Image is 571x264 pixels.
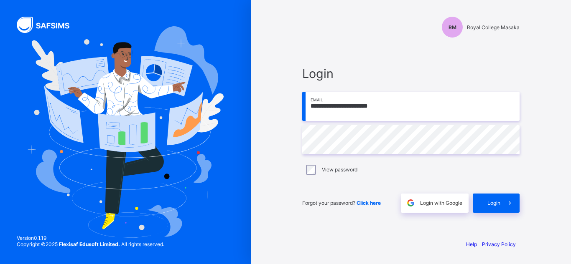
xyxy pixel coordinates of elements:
span: RM [449,24,456,30]
strong: Flexisaf Edusoft Limited. [59,241,120,247]
img: Hero Image [27,26,224,237]
a: Help [466,241,477,247]
span: Login with Google [420,200,462,206]
span: Login [302,66,520,81]
span: Copyright © 2025 All rights reserved. [17,241,164,247]
label: View password [322,166,357,173]
a: Privacy Policy [482,241,516,247]
span: Royal College Masaka [467,24,520,30]
img: SAFSIMS Logo [17,17,79,33]
span: Forgot your password? [302,200,381,206]
a: Click here [357,200,381,206]
span: Version 0.1.19 [17,235,164,241]
span: Login [487,200,500,206]
img: google.396cfc9801f0270233282035f929180a.svg [406,198,416,208]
